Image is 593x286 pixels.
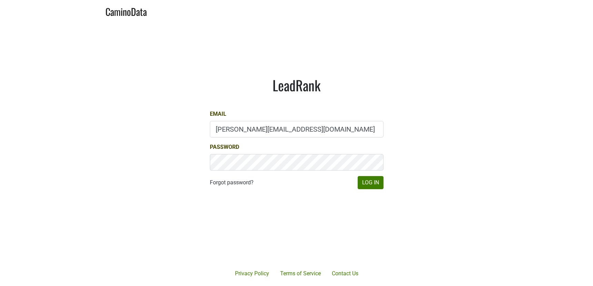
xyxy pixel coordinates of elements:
label: Password [210,143,239,151]
label: Email [210,110,226,118]
a: Forgot password? [210,178,254,187]
a: Terms of Service [275,267,326,280]
a: Privacy Policy [229,267,275,280]
h1: LeadRank [210,77,384,93]
button: Log In [358,176,384,189]
a: CaminoData [105,3,147,19]
a: Contact Us [326,267,364,280]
